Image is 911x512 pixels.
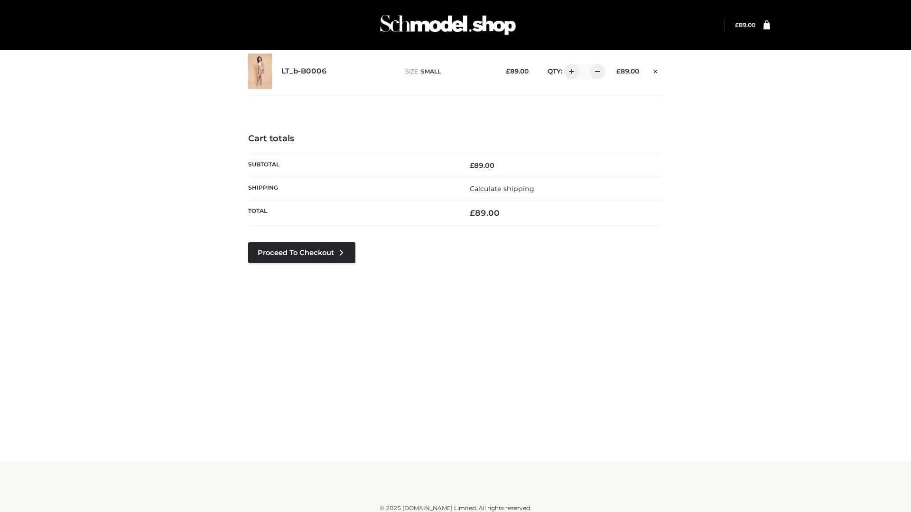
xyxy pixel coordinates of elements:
bdi: 89.00 [470,208,500,218]
bdi: 89.00 [616,67,639,75]
a: Remove this item [649,64,663,76]
th: Subtotal [248,154,455,177]
th: Total [248,201,455,226]
bdi: 89.00 [470,161,494,170]
div: QTY: [538,64,602,79]
a: £89.00 [735,21,755,28]
a: Proceed to Checkout [248,242,355,263]
th: Shipping [248,177,455,200]
a: Calculate shipping [470,184,534,193]
span: £ [470,208,475,218]
bdi: 89.00 [735,21,755,28]
img: Schmodel Admin 964 [377,6,519,44]
a: LT_b-B0006 [281,67,327,76]
span: £ [506,67,510,75]
span: £ [735,21,739,28]
h4: Cart totals [248,134,663,144]
span: £ [616,67,621,75]
bdi: 89.00 [506,67,529,75]
p: size : [405,67,491,76]
span: £ [470,161,474,170]
span: SMALL [421,68,441,75]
